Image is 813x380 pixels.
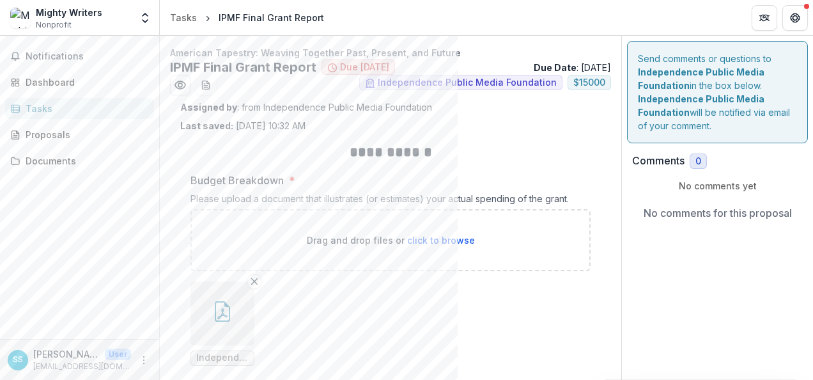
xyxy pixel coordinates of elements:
[26,128,144,141] div: Proposals
[165,8,329,27] nav: breadcrumb
[136,5,154,31] button: Open entity switcher
[534,61,611,74] p: : [DATE]
[219,11,324,24] div: IPMF Final Grant Report
[695,156,701,167] span: 0
[26,51,149,62] span: Notifications
[180,100,601,114] p: : from Independence Public Media Foundation
[632,155,685,167] h2: Comments
[752,5,777,31] button: Partners
[180,120,233,131] strong: Last saved:
[190,281,254,366] div: Remove FileIndependence Media Foundation - 2024 budget.xlsx - Nonprofit Budget Template.pdf
[13,356,23,364] div: Sukripa Shah
[340,62,389,73] span: Due [DATE]
[407,235,475,246] span: click to browse
[534,62,577,73] strong: Due Date
[5,72,154,93] a: Dashboard
[170,75,190,95] button: Preview 2ad3b32e-8ddc-4046-875f-6495e48548ce.pdf
[5,98,154,119] a: Tasks
[638,67,764,91] strong: Independence Public Media Foundation
[190,173,284,188] p: Budget Breakdown
[247,274,262,289] button: Remove File
[196,352,249,363] span: Independence Media Foundation - 2024 budget.xlsx - Nonprofit Budget Template.pdf
[632,179,803,193] p: No comments yet
[638,93,764,118] strong: Independence Public Media Foundation
[180,119,306,132] p: [DATE] 10:32 AM
[180,102,237,113] strong: Assigned by
[170,11,197,24] div: Tasks
[573,77,605,88] span: $ 15000
[26,75,144,89] div: Dashboard
[26,154,144,168] div: Documents
[36,19,72,31] span: Nonprofit
[307,234,475,247] p: Drag and drop files or
[644,205,792,221] p: No comments for this proposal
[165,8,202,27] a: Tasks
[170,59,316,75] h2: IPMF Final Grant Report
[136,352,151,368] button: More
[33,347,100,361] p: [PERSON_NAME]
[190,193,591,209] div: Please upload a document that illustrates (or estimates) your actual spending of the grant.
[627,41,808,143] div: Send comments or questions to in the box below. will be notified via email of your comment.
[782,5,808,31] button: Get Help
[5,150,154,171] a: Documents
[33,361,131,372] p: [EMAIL_ADDRESS][DOMAIN_NAME]
[5,124,154,145] a: Proposals
[196,75,216,95] button: download-word-button
[105,349,131,360] p: User
[170,46,611,59] p: American Tapestry: Weaving Together Past, Present, and Future
[378,77,557,88] span: Independence Public Media Foundation
[26,102,144,115] div: Tasks
[5,46,154,67] button: Notifications
[10,8,31,28] img: Mighty Writers
[36,6,102,19] div: Mighty Writers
